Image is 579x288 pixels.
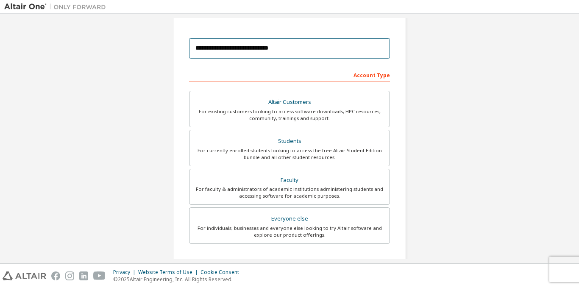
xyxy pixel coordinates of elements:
div: Website Terms of Use [138,269,200,276]
div: Privacy [113,269,138,276]
div: For individuals, businesses and everyone else looking to try Altair software and explore our prod... [195,225,384,238]
div: For currently enrolled students looking to access the free Altair Student Edition bundle and all ... [195,147,384,161]
div: Altair Customers [195,96,384,108]
img: youtube.svg [93,271,106,280]
img: altair_logo.svg [3,271,46,280]
p: © 2025 Altair Engineering, Inc. All Rights Reserved. [113,276,244,283]
div: Everyone else [195,213,384,225]
img: facebook.svg [51,271,60,280]
div: Students [195,135,384,147]
div: Account Type [189,68,390,81]
img: instagram.svg [65,271,74,280]
img: linkedin.svg [79,271,88,280]
div: For faculty & administrators of academic institutions administering students and accessing softwa... [195,186,384,199]
div: For existing customers looking to access software downloads, HPC resources, community, trainings ... [195,108,384,122]
div: Faculty [195,174,384,186]
img: Altair One [4,3,110,11]
div: Your Profile [189,257,390,270]
div: Cookie Consent [200,269,244,276]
